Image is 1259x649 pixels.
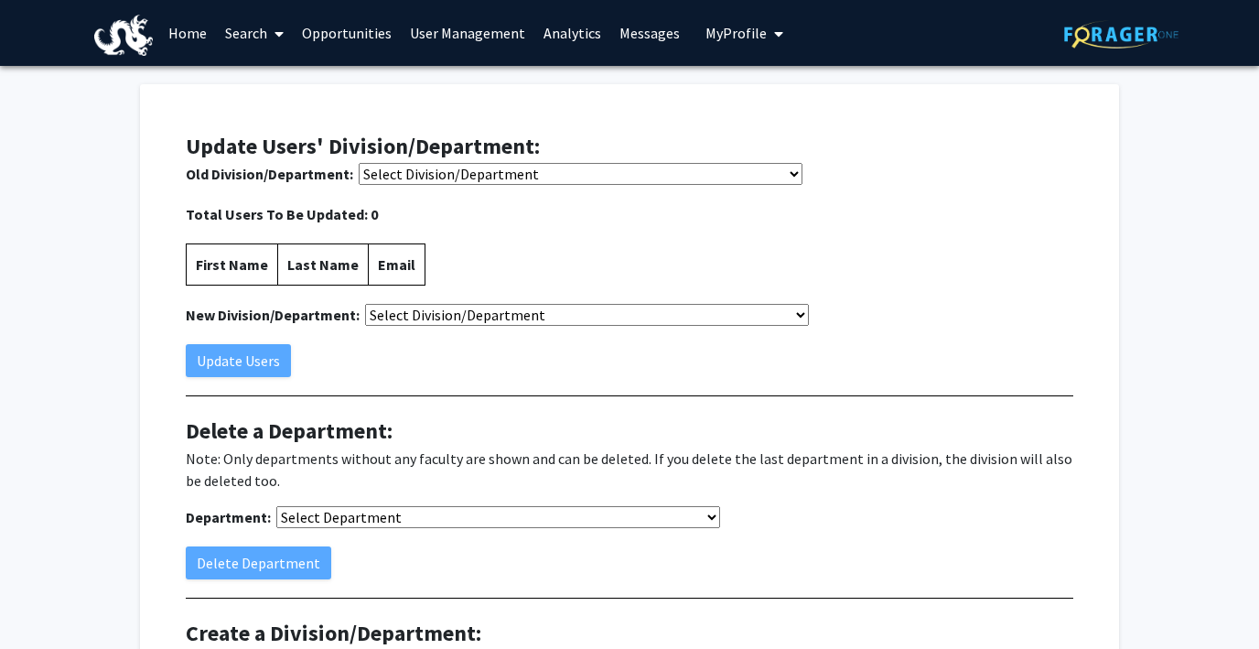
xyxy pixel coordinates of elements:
label: Old Division/Department: [186,163,353,185]
button: Delete Department [186,546,331,579]
span: Update Users' Division/Department: [186,132,540,160]
a: Opportunities [293,1,401,65]
span: Create a Division/Department: [186,619,481,647]
th: Last Name [278,244,369,286]
th: Email [369,244,425,286]
p: Note: Only departments without any faculty are shown and can be deleted. If you delete the last d... [186,448,1073,492]
a: Messages [610,1,689,65]
a: Home [159,1,216,65]
span: My Profile [705,24,767,42]
span: Delete a Department: [186,416,393,445]
a: Search [216,1,293,65]
label: New Division/Department: [186,304,360,326]
button: Update Users [186,344,291,377]
img: ForagerOne Logo [1064,20,1178,49]
th: First Name [187,244,278,286]
span: Total Users To Be Updated: 0 [186,203,1073,225]
label: Department: [186,506,271,528]
img: Drexel University Logo [94,15,153,56]
a: Analytics [534,1,610,65]
a: User Management [401,1,534,65]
